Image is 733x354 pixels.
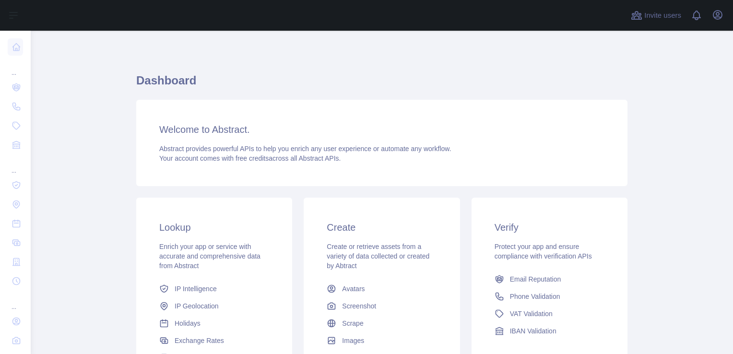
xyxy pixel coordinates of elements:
div: ... [8,58,23,77]
span: Invite users [644,10,681,21]
a: Exchange Rates [155,332,273,349]
h3: Verify [495,221,604,234]
span: Abstract provides powerful APIs to help you enrich any user experience or automate any workflow. [159,145,451,153]
span: free credits [236,154,269,162]
span: Email Reputation [510,274,561,284]
span: VAT Validation [510,309,553,319]
a: Phone Validation [491,288,608,305]
span: Holidays [175,319,201,328]
a: Images [323,332,440,349]
span: Scrape [342,319,363,328]
button: Invite users [629,8,683,23]
a: VAT Validation [491,305,608,322]
span: Create or retrieve assets from a variety of data collected or created by Abtract [327,243,429,270]
span: Exchange Rates [175,336,224,345]
span: Your account comes with across all Abstract APIs. [159,154,341,162]
h3: Create [327,221,437,234]
a: Scrape [323,315,440,332]
span: IP Intelligence [175,284,217,294]
span: Screenshot [342,301,376,311]
span: IP Geolocation [175,301,219,311]
span: IBAN Validation [510,326,556,336]
a: Holidays [155,315,273,332]
a: IP Intelligence [155,280,273,297]
h3: Welcome to Abstract. [159,123,604,136]
span: Images [342,336,364,345]
span: Enrich your app or service with accurate and comprehensive data from Abstract [159,243,260,270]
span: Protect your app and ensure compliance with verification APIs [495,243,592,260]
div: ... [8,292,23,311]
span: Avatars [342,284,365,294]
h3: Lookup [159,221,269,234]
a: Email Reputation [491,271,608,288]
div: ... [8,155,23,175]
a: Screenshot [323,297,440,315]
a: IP Geolocation [155,297,273,315]
h1: Dashboard [136,73,627,96]
a: IBAN Validation [491,322,608,340]
a: Avatars [323,280,440,297]
span: Phone Validation [510,292,560,301]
